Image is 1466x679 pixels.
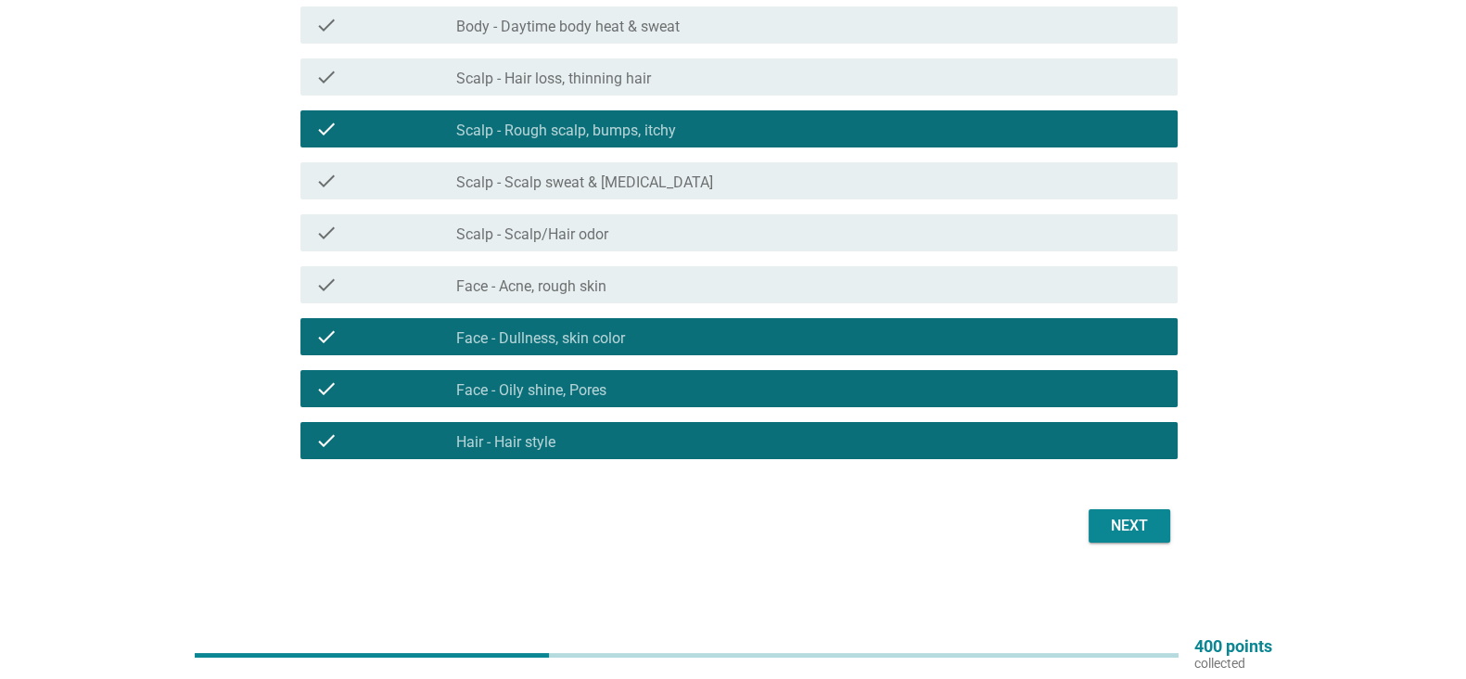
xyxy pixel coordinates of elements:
[315,118,338,140] i: check
[456,433,555,452] label: Hair - Hair style
[315,66,338,88] i: check
[1089,509,1170,543] button: Next
[456,277,606,296] label: Face - Acne, rough skin
[315,429,338,452] i: check
[1193,655,1271,672] p: collected
[456,329,625,348] label: Face - Dullness, skin color
[315,274,338,296] i: check
[315,378,338,400] i: check
[1103,515,1155,537] div: Next
[315,14,338,36] i: check
[315,222,338,244] i: check
[456,70,651,88] label: Scalp - Hair loss, thinning hair
[315,170,338,192] i: check
[456,381,606,400] label: Face - Oily shine, Pores
[456,18,680,36] label: Body - Daytime body heat & sweat
[315,326,338,348] i: check
[456,122,676,140] label: Scalp - Rough scalp, bumps, itchy
[456,225,608,244] label: Scalp - Scalp/Hair odor
[456,173,713,192] label: Scalp - Scalp sweat & [MEDICAL_DATA]
[1193,638,1271,655] p: 400 points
